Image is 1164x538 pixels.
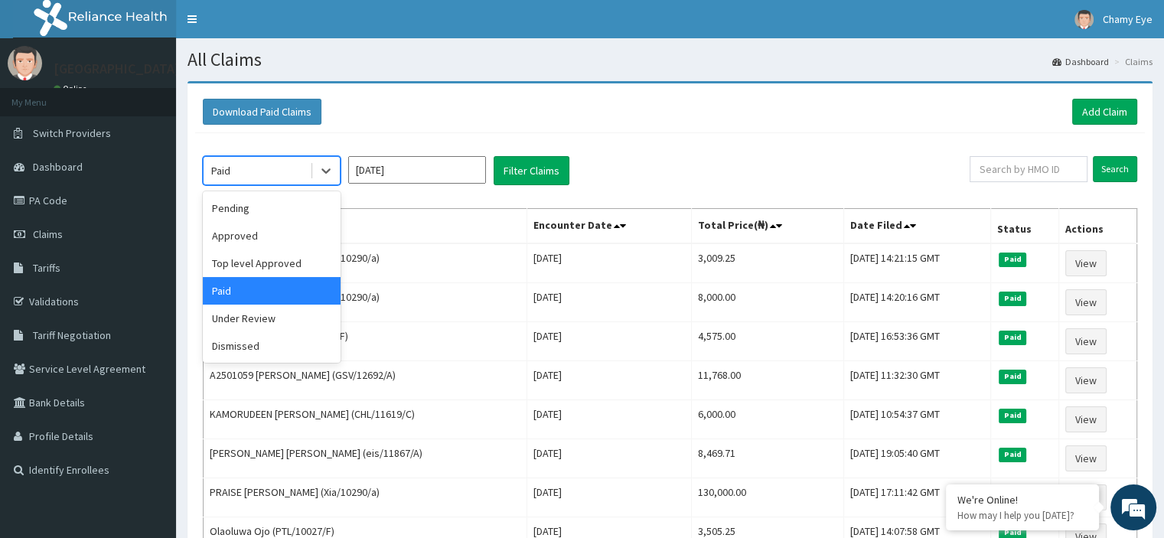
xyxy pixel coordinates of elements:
[999,331,1026,344] span: Paid
[844,322,991,361] td: [DATE] 16:53:36 GMT
[691,400,843,439] td: 6,000.00
[527,361,691,400] td: [DATE]
[89,168,211,322] span: We're online!
[1065,250,1107,276] a: View
[527,478,691,517] td: [DATE]
[844,361,991,400] td: [DATE] 11:32:30 GMT
[33,328,111,342] span: Tariff Negotiation
[204,478,527,517] td: PRAISE [PERSON_NAME] (Xia/10290/a)
[999,253,1026,266] span: Paid
[957,509,1087,522] p: How may I help you today?
[1065,289,1107,315] a: View
[527,400,691,439] td: [DATE]
[1074,10,1094,29] img: User Image
[527,439,691,478] td: [DATE]
[203,99,321,125] button: Download Paid Claims
[8,368,292,422] textarea: Type your message and hit 'Enter'
[844,439,991,478] td: [DATE] 19:05:40 GMT
[844,400,991,439] td: [DATE] 10:54:37 GMT
[8,46,42,80] img: User Image
[203,305,341,332] div: Under Review
[527,322,691,361] td: [DATE]
[691,439,843,478] td: 8,469.71
[1103,12,1153,26] span: Chamy Eye
[1110,55,1153,68] li: Claims
[80,86,257,106] div: Chat with us now
[204,209,527,244] th: Name
[691,243,843,283] td: 3,009.25
[203,332,341,360] div: Dismissed
[957,493,1087,507] div: We're Online!
[1065,445,1107,471] a: View
[203,194,341,222] div: Pending
[54,83,90,94] a: Online
[970,156,1087,182] input: Search by HMO ID
[527,243,691,283] td: [DATE]
[1065,328,1107,354] a: View
[691,283,843,322] td: 8,000.00
[691,209,843,244] th: Total Price(₦)
[999,292,1026,305] span: Paid
[1072,99,1137,125] a: Add Claim
[251,8,288,44] div: Minimize live chat window
[204,322,527,361] td: [PERSON_NAME] (MBI/10133/F)
[691,361,843,400] td: 11,768.00
[204,283,527,322] td: PRAISE [PERSON_NAME] (Xia/10290/a)
[33,160,83,174] span: Dashboard
[1052,55,1109,68] a: Dashboard
[1065,367,1107,393] a: View
[691,322,843,361] td: 4,575.00
[203,249,341,277] div: Top level Approved
[204,400,527,439] td: KAMORUDEEN [PERSON_NAME] (CHL/11619/C)
[527,209,691,244] th: Encounter Date
[844,478,991,517] td: [DATE] 17:11:42 GMT
[28,77,62,115] img: d_794563401_company_1708531726252_794563401
[54,62,180,76] p: [GEOGRAPHIC_DATA]
[691,478,843,517] td: 130,000.00
[204,243,527,283] td: PRAISE [PERSON_NAME] (Xia/10290/a)
[844,283,991,322] td: [DATE] 14:20:16 GMT
[999,370,1026,383] span: Paid
[33,261,60,275] span: Tariffs
[844,243,991,283] td: [DATE] 14:21:15 GMT
[203,277,341,305] div: Paid
[991,209,1059,244] th: Status
[999,448,1026,461] span: Paid
[527,283,691,322] td: [DATE]
[204,361,527,400] td: A2501059 [PERSON_NAME] (GSV/12692/A)
[1059,209,1137,244] th: Actions
[494,156,569,185] button: Filter Claims
[1093,156,1137,182] input: Search
[211,163,230,178] div: Paid
[1065,406,1107,432] a: View
[999,409,1026,422] span: Paid
[203,222,341,249] div: Approved
[348,156,486,184] input: Select Month and Year
[33,126,111,140] span: Switch Providers
[204,439,527,478] td: [PERSON_NAME] [PERSON_NAME] (eis/11867/A)
[844,209,991,244] th: Date Filed
[33,227,63,241] span: Claims
[187,50,1153,70] h1: All Claims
